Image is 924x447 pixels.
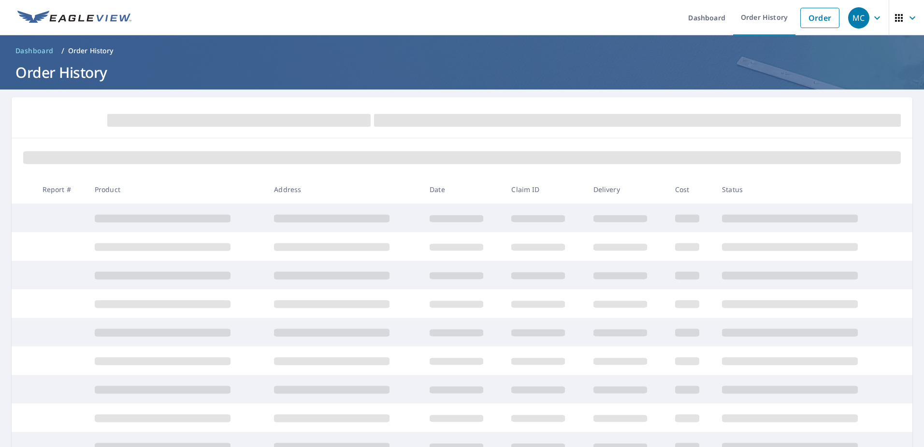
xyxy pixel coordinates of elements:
p: Order History [68,46,114,56]
th: Report # [35,175,87,204]
th: Delivery [586,175,667,204]
th: Claim ID [504,175,585,204]
th: Address [266,175,422,204]
img: EV Logo [17,11,131,25]
th: Cost [667,175,714,204]
h1: Order History [12,62,912,82]
nav: breadcrumb [12,43,912,59]
a: Order [800,8,839,28]
th: Product [87,175,267,204]
th: Date [422,175,504,204]
th: Status [714,175,894,204]
div: MC [848,7,869,29]
li: / [61,45,64,57]
a: Dashboard [12,43,58,59]
span: Dashboard [15,46,54,56]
